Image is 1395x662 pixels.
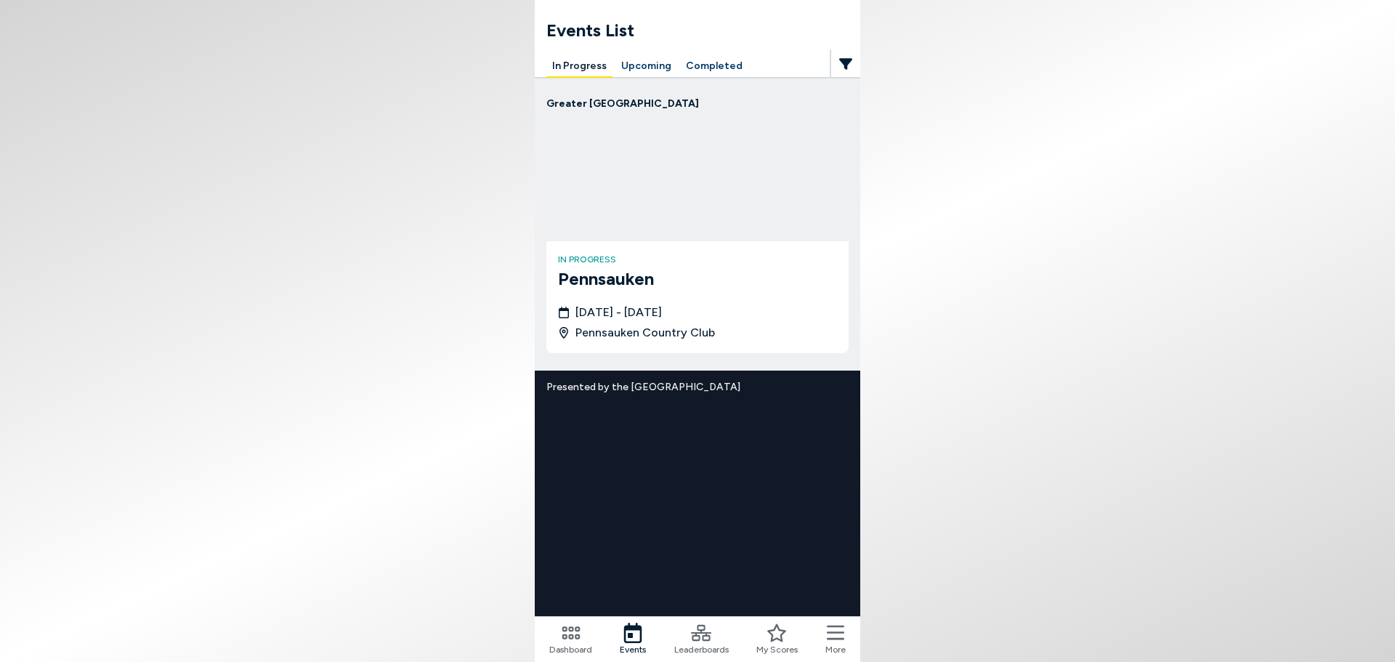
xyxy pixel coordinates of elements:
h1: Events List [546,17,860,44]
p: Greater [GEOGRAPHIC_DATA] [546,96,849,111]
span: Dashboard [549,643,592,656]
span: Leaderboards [674,643,729,656]
h3: Pennsauken [558,266,837,292]
span: Presented by the [GEOGRAPHIC_DATA] [546,379,849,395]
button: In Progress [546,55,612,78]
button: Upcoming [615,55,677,78]
img: Pennsauken [546,117,849,241]
span: [DATE] - [DATE] [575,304,662,321]
span: My Scores [756,643,798,656]
button: Completed [680,55,748,78]
button: More [825,623,846,656]
h4: in progress [558,253,837,266]
span: More [825,643,846,656]
div: Manage your account [535,55,860,78]
a: Dashboard [549,623,592,656]
span: Events [620,643,646,656]
a: My Scores [756,623,798,656]
a: Leaderboards [674,623,729,656]
a: Pennsaukenin progressPennsauken[DATE] - [DATE]Pennsauken Country Club [546,117,849,353]
a: Events [620,623,646,656]
span: Pennsauken Country Club [575,324,715,342]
